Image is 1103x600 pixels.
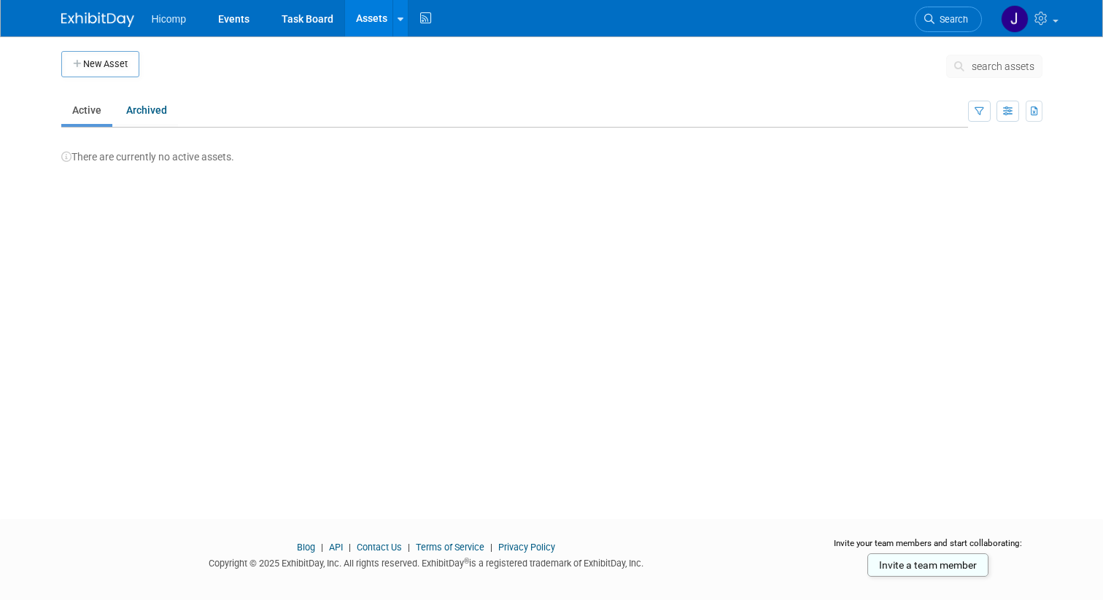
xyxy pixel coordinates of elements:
[317,542,327,553] span: |
[867,553,988,577] a: Invite a team member
[813,537,1042,559] div: Invite your team members and start collaborating:
[934,14,968,25] span: Search
[498,542,555,553] a: Privacy Policy
[487,542,496,553] span: |
[404,542,414,553] span: |
[61,135,1042,164] div: There are currently no active assets.
[972,61,1034,72] span: search assets
[61,553,792,570] div: Copyright © 2025 ExhibitDay, Inc. All rights reserved. ExhibitDay is a registered trademark of Ex...
[345,542,355,553] span: |
[946,55,1042,78] button: search assets
[61,12,134,27] img: ExhibitDay
[329,542,343,553] a: API
[1001,5,1029,33] img: Jing Chen
[297,542,315,553] a: Blog
[115,96,178,124] a: Archived
[416,542,484,553] a: Terms of Service
[357,542,402,553] a: Contact Us
[61,96,112,124] a: Active
[61,51,139,77] button: New Asset
[915,7,982,32] a: Search
[464,557,469,565] sup: ®
[152,13,186,25] span: Hicomp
